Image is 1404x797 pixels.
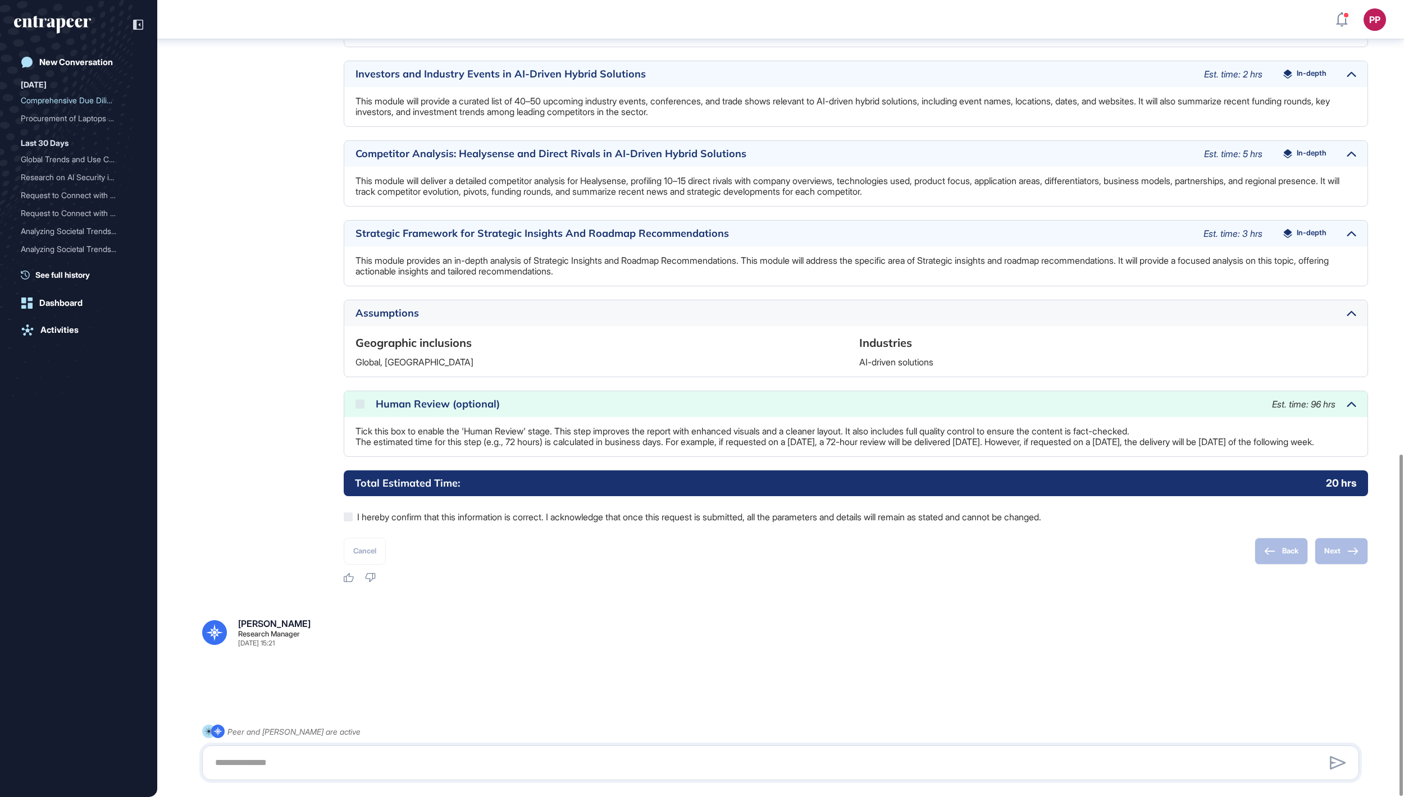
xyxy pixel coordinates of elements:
[355,426,1356,447] p: Tick this box to enable the 'Human Review' stage. This step improves the report with enhanced vis...
[14,16,91,34] div: entrapeer-logo
[40,325,79,335] div: Activities
[39,298,83,308] div: Dashboard
[21,109,136,127] div: Procurement of Laptops and Cisco Switches for Office Setup
[355,228,1192,239] div: Strategic Framework for Strategic Insights And Roadmap Recommendations
[355,476,460,490] h6: Total Estimated Time:
[21,222,136,240] div: Analyzing Societal Trends Shaping Volkswagen's Automotive Strategy for 2025: Consumer Resistance,...
[21,258,127,276] div: [PERSON_NAME]
[21,150,127,168] div: Global Trends and Use Cas...
[21,222,127,240] div: Analyzing Societal Trends...
[21,240,136,258] div: Analyzing Societal Trends Impacting Volkswagen's Strategy: Consumer Resistance to Software-Based ...
[21,109,127,127] div: Procurement of Laptops an...
[14,319,143,341] a: Activities
[21,91,127,109] div: Comprehensive Due Diligen...
[859,357,1356,368] p: AI-driven solutions
[21,204,127,222] div: Request to Connect with R...
[355,176,1356,197] p: This module will deliver a detailed competitor analysis for Healysense, profiling 10–15 direct ri...
[21,168,127,186] div: Research on AI Security i...
[1204,228,1262,239] span: Est. time: 3 hrs
[21,91,136,109] div: Comprehensive Due Diligence Report for Healysense in AI-Driven Hybrid Solutions
[21,258,136,276] div: Reese
[21,186,136,204] div: Request to Connect with Reese
[1297,70,1326,79] span: In-depth
[14,292,143,314] a: Dashboard
[376,399,1261,409] div: Human Review (optional)
[355,149,1193,159] div: Competitor Analysis: Healysense and Direct Rivals in AI-Driven Hybrid Solutions
[21,204,136,222] div: Request to Connect with Reese
[238,640,275,647] div: [DATE] 15:21
[1204,68,1262,80] span: Est. time: 2 hrs
[355,308,1335,318] div: Assumptions
[355,357,853,368] p: Global, [GEOGRAPHIC_DATA]
[1326,476,1357,490] p: 20 hrs
[355,255,1356,277] p: This module provides an in-depth analysis of Strategic Insights and Roadmap Recommendations. This...
[355,335,853,351] h6: Geographic inclusions
[21,78,47,91] div: [DATE]
[21,269,143,281] a: See full history
[1272,398,1335,410] span: Est. time: 96 hrs
[21,168,136,186] div: Research on AI Security in Enterprise Environments: Best Practices for Using Generative AI Tools ...
[238,630,300,638] div: Research Manager
[14,51,143,74] a: New Conversation
[227,725,361,739] div: Peer and [PERSON_NAME] are active
[35,269,90,281] span: See full history
[1204,148,1262,159] span: Est. time: 5 hrs
[21,136,69,150] div: Last 30 Days
[1297,229,1326,238] span: In-depth
[859,335,1356,351] h6: Industries
[39,57,113,67] div: New Conversation
[344,510,1368,524] label: I hereby confirm that this information is correct. I acknowledge that once this request is submit...
[21,240,127,258] div: Analyzing Societal Trends...
[21,150,136,168] div: Global Trends and Use Cases of 3D Body Scanning in Retail: Focus on Uniqlo and Potential for Boyn...
[355,69,1193,79] div: Investors and Industry Events in AI-Driven Hybrid Solutions
[355,96,1356,117] p: This module will provide a curated list of 40–50 upcoming industry events, conferences, and trade...
[21,186,127,204] div: Request to Connect with R...
[1297,149,1326,158] span: In-depth
[1364,8,1386,31] button: PP
[238,619,311,628] div: [PERSON_NAME]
